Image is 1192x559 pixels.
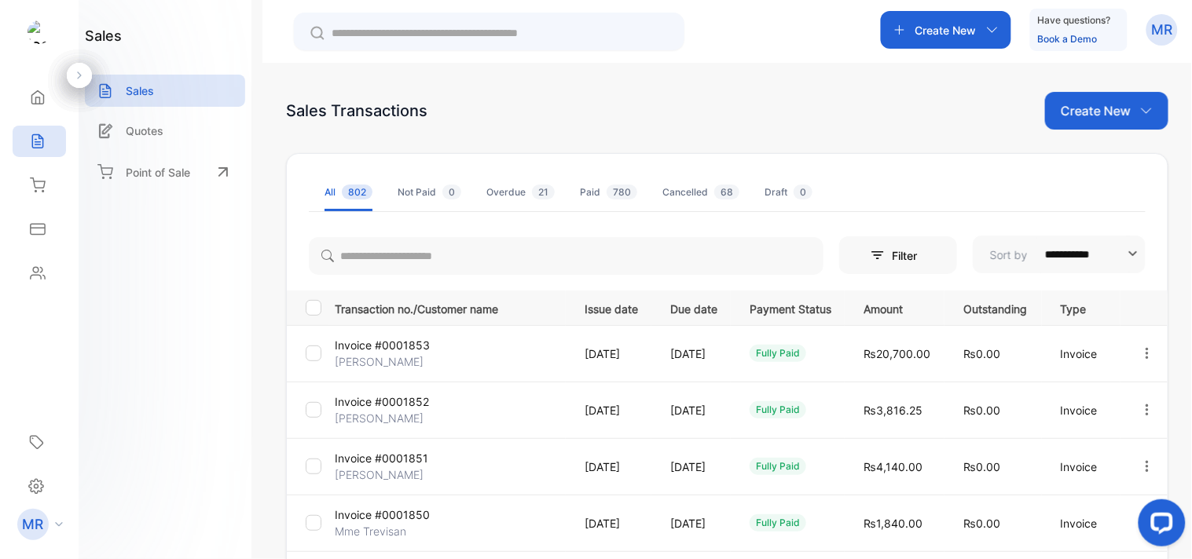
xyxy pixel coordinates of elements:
p: Transaction no./Customer name [335,298,565,317]
p: [PERSON_NAME] [335,466,424,483]
p: Due date [670,298,717,317]
p: Invoice [1061,345,1107,362]
p: Type [1061,298,1107,317]
div: Not Paid [398,185,461,199]
span: ₨0.00 [963,460,1000,473]
p: Outstanding [963,298,1029,317]
img: logo [28,20,51,44]
p: Invoice #0001853 [335,337,430,353]
p: [DATE] [670,515,717,532]
p: [DATE] [585,459,638,475]
span: 21 [532,185,555,199]
a: Quotes [85,115,245,147]
span: ₨4,140.00 [864,460,922,473]
p: Invoice #0001850 [335,506,430,523]
span: ₨20,700.00 [864,347,930,360]
a: Point of Sale [85,155,245,189]
p: Issue date [585,298,638,317]
p: MR [23,514,44,535]
span: 0 [794,185,812,199]
div: All [325,185,372,199]
span: ₨0.00 [963,517,1000,530]
p: [PERSON_NAME] [335,353,424,370]
button: Sort by [973,236,1146,273]
p: [DATE] [585,345,638,362]
iframe: LiveChat chat widget [1126,493,1192,559]
div: fully paid [750,345,806,362]
p: MR [1152,20,1173,40]
div: Sales Transactions [286,99,427,122]
p: Invoice #0001852 [335,393,429,410]
span: 802 [342,185,372,199]
p: Mme Trevisan [335,523,412,539]
div: Cancelled [662,185,739,199]
button: Create New [881,11,1011,49]
button: Filter [839,236,957,274]
span: ₨1,840.00 [864,517,922,530]
p: Amount [864,298,931,317]
p: Have questions? [1038,13,1111,28]
button: Create New [1045,92,1168,130]
div: fully paid [750,514,806,532]
a: Sales [85,75,245,107]
p: [DATE] [585,402,638,418]
p: [DATE] [670,345,717,362]
button: MR [1146,11,1178,49]
div: fully paid [750,401,806,418]
div: Draft [765,185,812,199]
span: 0 [442,185,461,199]
div: Overdue [486,185,555,199]
a: Book a Demo [1038,33,1098,45]
p: Invoice #0001851 [335,450,428,466]
p: [DATE] [670,402,717,418]
p: Create New [1061,101,1131,120]
p: Point of Sale [126,164,190,181]
span: 780 [607,185,637,199]
p: [PERSON_NAME] [335,410,424,426]
p: Payment Status [750,298,831,317]
h1: sales [85,25,122,46]
div: fully paid [750,458,806,475]
div: Paid [580,185,637,199]
p: [DATE] [670,459,717,475]
p: Sort by [990,247,1028,263]
p: Invoice [1061,459,1107,475]
p: Create New [915,22,977,38]
p: Quotes [126,122,163,139]
p: Invoice [1061,515,1107,532]
p: Filter [892,247,926,264]
span: ₨0.00 [963,347,1000,360]
span: 68 [714,185,739,199]
p: [DATE] [585,515,638,532]
p: Invoice [1061,402,1107,418]
p: Sales [126,82,154,99]
span: ₨0.00 [963,404,1000,417]
span: ₨3,816.25 [864,404,922,417]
